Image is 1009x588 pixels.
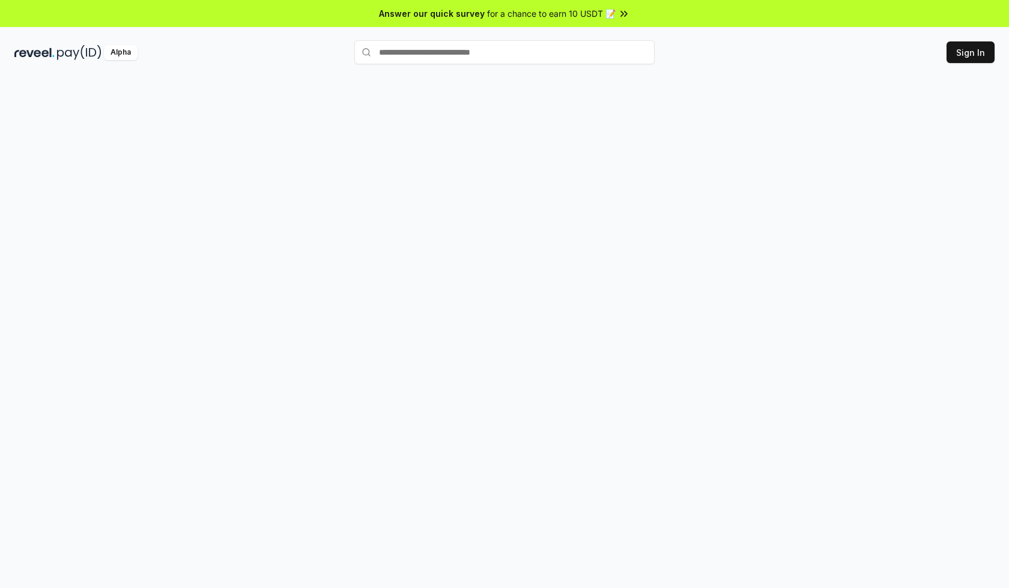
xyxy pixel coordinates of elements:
[947,41,995,63] button: Sign In
[14,45,55,60] img: reveel_dark
[57,45,102,60] img: pay_id
[104,45,138,60] div: Alpha
[379,7,485,20] span: Answer our quick survey
[487,7,616,20] span: for a chance to earn 10 USDT 📝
